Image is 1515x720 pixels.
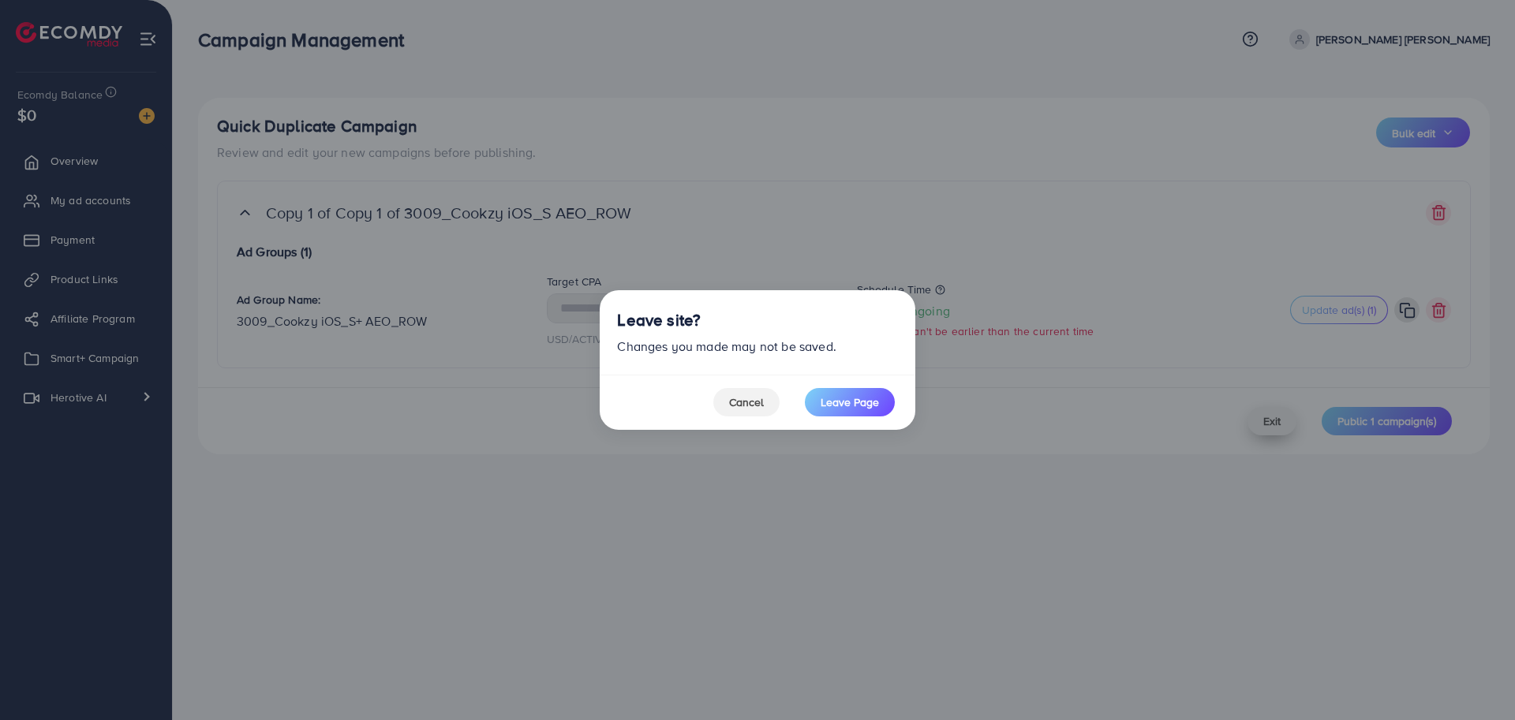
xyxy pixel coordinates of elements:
[729,394,764,410] span: Cancel
[713,388,780,416] button: Cancel
[617,337,897,356] p: Changes you made may not be saved.
[617,311,700,330] h4: Leave site?
[821,394,879,410] span: Leave Page
[805,388,895,416] button: Leave Page
[1448,649,1503,708] iframe: Chat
